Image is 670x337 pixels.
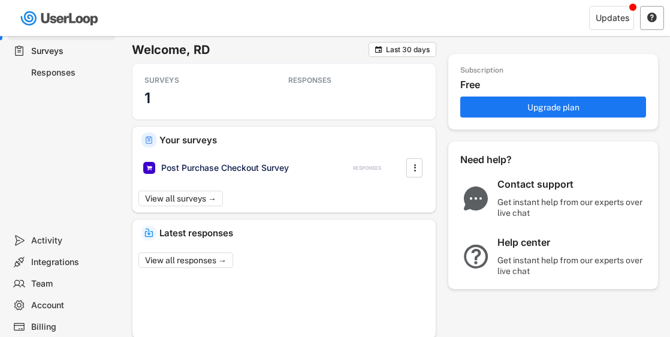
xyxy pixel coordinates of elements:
[31,321,110,333] div: Billing
[18,6,102,31] img: userloop-logo-01.svg
[138,252,233,268] button: View all responses →
[31,46,110,57] div: Surveys
[159,136,427,145] div: Your surveys
[414,161,416,174] text: 
[460,66,503,76] div: Subscription
[31,257,110,268] div: Integrations
[31,235,110,246] div: Activity
[460,245,491,269] img: QuestionMarkInverseMajor.svg
[409,159,421,177] button: 
[144,228,153,237] img: IncomingMajor.svg
[288,76,396,85] div: RESPONSES
[144,89,150,107] h3: 1
[374,45,383,54] button: 
[647,12,657,23] text: 
[460,154,544,166] div: Need help?
[31,67,110,79] div: Responses
[497,178,647,191] div: Contact support
[159,228,427,237] div: Latest responses
[460,186,491,210] img: ChatMajor.svg
[161,162,289,174] div: Post Purchase Checkout Survey
[138,191,223,206] button: View all surveys →
[375,45,382,54] text: 
[460,97,646,118] button: Upgrade plan
[132,42,369,58] h6: Welcome, RD
[144,76,252,85] div: SURVEYS
[647,13,657,23] button: 
[460,79,652,91] div: Free
[497,255,647,276] div: Get instant help from our experts over live chat
[497,236,647,249] div: Help center
[596,14,629,22] div: Updates
[31,300,110,311] div: Account
[497,197,647,218] div: Get instant help from our experts over live chat
[31,278,110,290] div: Team
[386,46,430,53] div: Last 30 days
[353,165,381,171] div: RESPONSES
